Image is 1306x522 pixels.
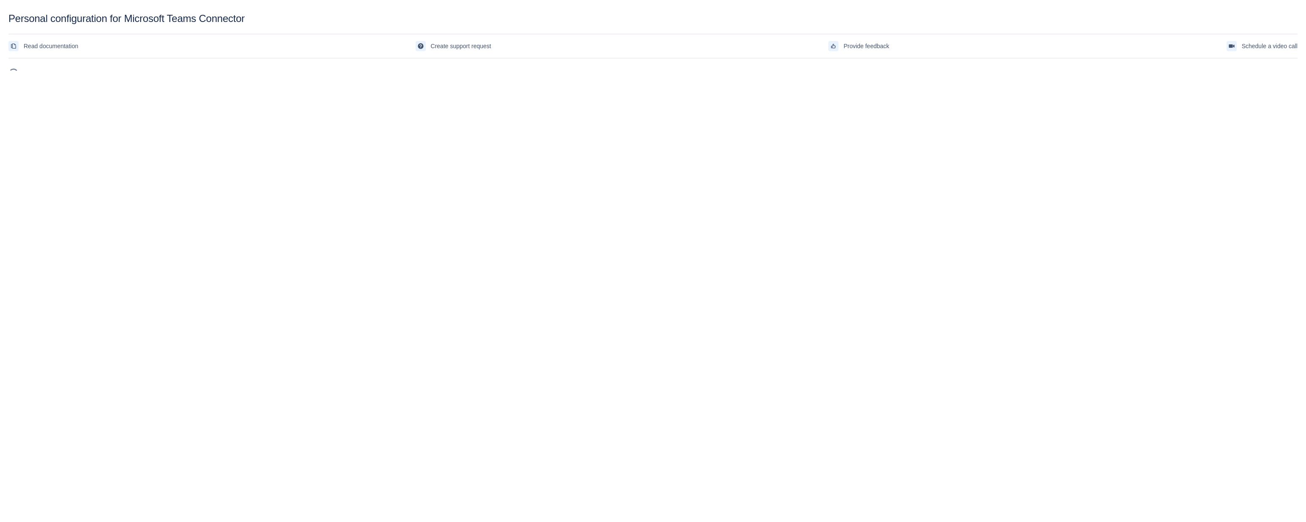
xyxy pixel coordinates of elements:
[8,39,78,53] a: Read documentation
[828,39,889,53] a: Provide feedback
[431,39,491,53] span: Create support request
[8,13,1298,25] div: Personal configuration for Microsoft Teams Connector
[1227,39,1298,53] a: Schedule a video call
[1228,43,1235,49] span: videoCall
[10,43,17,49] span: documentation
[416,39,491,53] a: Create support request
[843,39,889,53] span: Provide feedback
[830,43,837,49] span: feedback
[24,39,78,53] span: Read documentation
[1242,39,1298,53] span: Schedule a video call
[417,43,424,49] span: support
